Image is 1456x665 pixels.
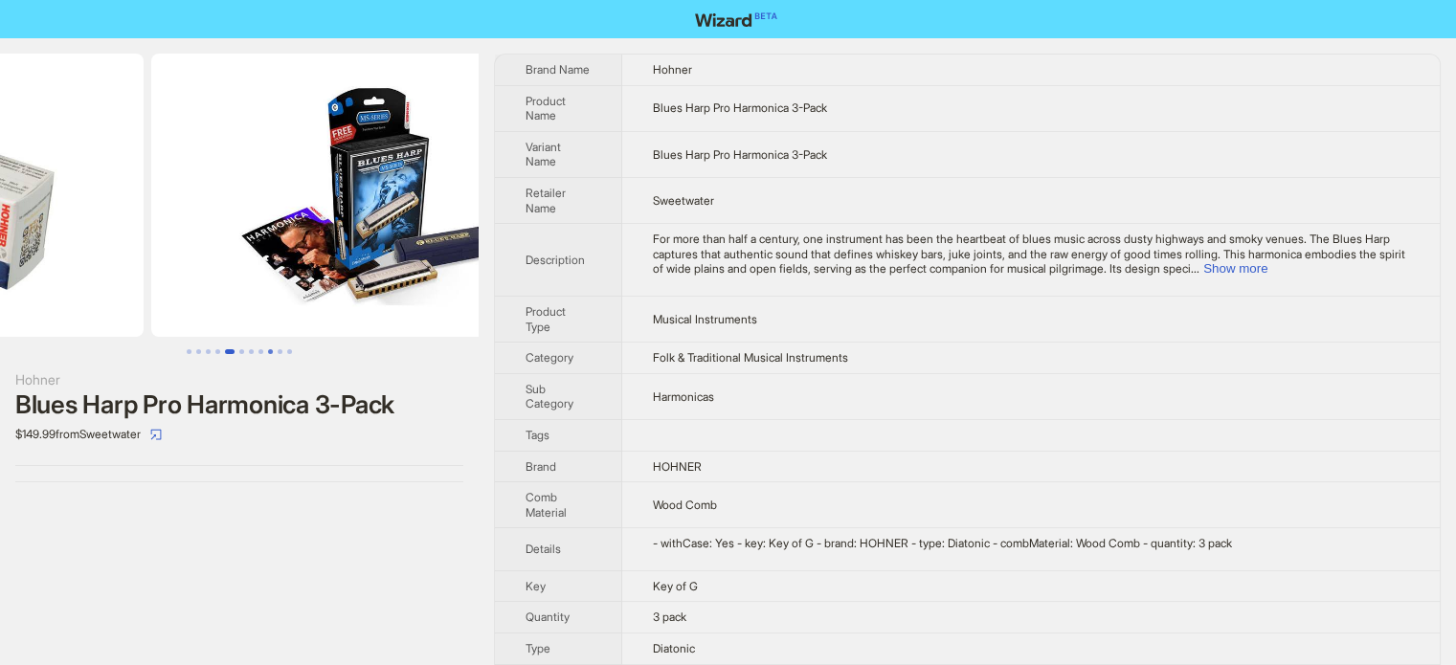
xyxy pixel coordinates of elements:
button: Go to slide 10 [278,349,282,354]
span: ... [1191,261,1199,276]
button: Go to slide 4 [215,349,220,354]
span: 3 pack [653,610,686,624]
span: Variant Name [526,140,561,169]
button: Go to slide 8 [258,349,263,354]
span: Description [526,253,585,267]
span: Blues Harp Pro Harmonica 3-Pack [653,147,827,162]
span: Key of G [653,579,698,593]
button: Expand [1203,261,1267,276]
div: Blues Harp Pro Harmonica 3-Pack [15,390,463,419]
span: Type [526,641,550,655]
button: Go to slide 5 [225,349,235,354]
span: Quantity [526,610,570,624]
span: Key [526,579,546,593]
button: Go to slide 3 [206,349,211,354]
button: Go to slide 2 [196,349,201,354]
span: Category [526,350,573,365]
img: Blues Harp Pro Harmonica 3-Pack Blues Harp Pro Harmonica 3-Pack image 6 [151,54,580,337]
span: Details [526,542,561,556]
span: Musical Instruments [653,312,757,326]
span: Product Type [526,304,566,334]
span: Harmonicas [653,389,714,404]
span: Tags [526,428,549,442]
button: Go to slide 7 [249,349,254,354]
span: Brand Name [526,62,590,77]
span: Sweetwater [653,193,714,208]
button: Go to slide 9 [268,349,273,354]
span: Comb Material [526,490,567,520]
button: Go to slide 11 [287,349,292,354]
span: Retailer Name [526,186,566,215]
button: Go to slide 6 [239,349,244,354]
span: HOHNER [653,459,702,474]
div: Hohner [15,369,463,390]
span: Blues Harp Pro Harmonica 3-Pack [653,100,827,115]
div: - withCase: Yes - key: Key of G - brand: HOHNER - type: Diatonic - combMaterial: Wood Comb - quan... [653,536,1409,551]
span: Hohner [653,62,692,77]
span: Folk & Traditional Musical Instruments [653,350,848,365]
button: Go to slide 1 [187,349,191,354]
span: Brand [526,459,556,474]
span: Product Name [526,94,566,123]
span: For more than half a century, one instrument has been the heartbeat of blues music across dusty h... [653,232,1405,276]
div: For more than half a century, one instrument has been the heartbeat of blues music across dusty h... [653,232,1409,277]
span: select [150,429,162,440]
div: $149.99 from Sweetwater [15,419,463,450]
span: Sub Category [526,382,573,411]
span: Wood Comb [653,498,717,512]
span: Diatonic [653,641,695,655]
